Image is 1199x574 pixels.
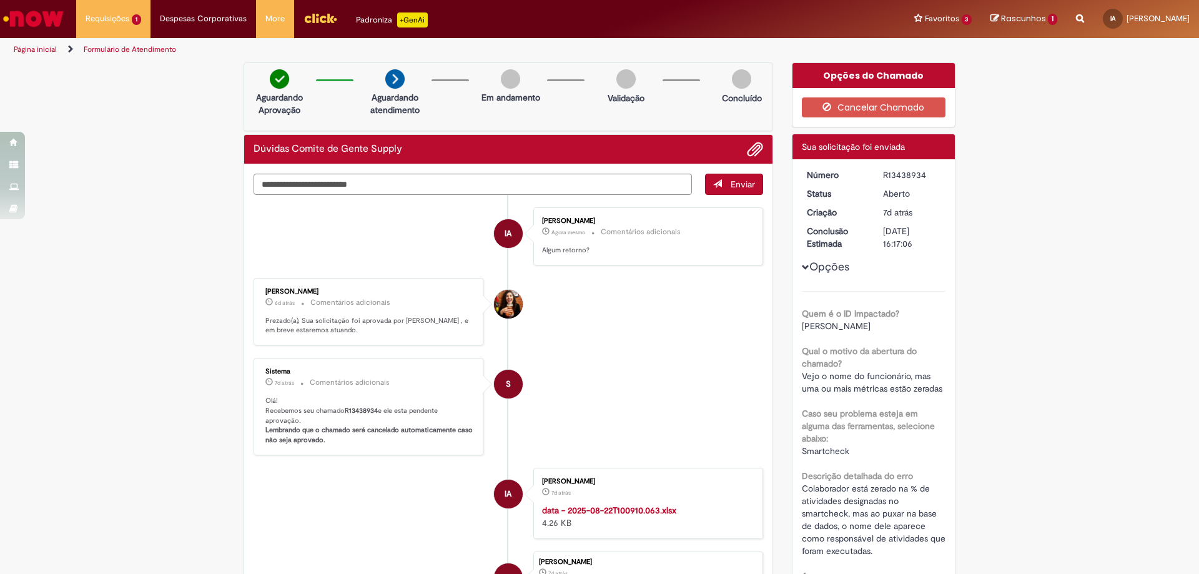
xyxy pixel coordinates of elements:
[551,489,571,497] span: 7d atrás
[265,316,473,335] p: Prezado(a), Sua solicitação foi aprovada por [PERSON_NAME] , e em breve estaremos atuando.
[132,14,141,25] span: 1
[275,379,294,387] time: 22/08/2025 10:09:50
[1127,13,1190,24] span: [PERSON_NAME]
[608,92,644,104] p: Validação
[705,174,763,195] button: Enviar
[345,406,378,415] b: R13438934
[397,12,428,27] p: +GenAi
[542,478,750,485] div: [PERSON_NAME]
[883,207,912,218] time: 22/08/2025 10:09:34
[14,44,57,54] a: Página inicial
[310,297,390,308] small: Comentários adicionais
[962,14,972,25] span: 3
[601,227,681,237] small: Comentários adicionais
[542,504,750,529] div: 4.26 KB
[494,290,523,319] div: Tayna Marcia Teixeira Ferreira
[265,396,473,445] p: Olá! Recebemos seu chamado e ele esta pendente aprovação.
[539,558,756,566] div: [PERSON_NAME]
[731,179,755,190] span: Enviar
[494,480,523,508] div: Isabella Anicio Abib Andrade
[249,91,310,116] p: Aguardando Aprovação
[265,425,475,445] b: Lembrando que o chamado será cancelado automaticamente caso não seja aprovado.
[802,308,899,319] b: Quem é o ID Impactado?
[797,169,874,181] dt: Número
[86,12,129,25] span: Requisições
[883,169,941,181] div: R13438934
[542,505,676,516] a: data - 2025-08-22T100910.063.xlsx
[802,483,948,557] span: Colaborador está zerado na % de atividades designadas no smartcheck, mas ao puxar na base de dado...
[797,225,874,250] dt: Conclusão Estimada
[747,141,763,157] button: Adicionar anexos
[802,97,946,117] button: Cancelar Chamado
[542,245,750,255] p: Algum retorno?
[310,377,390,388] small: Comentários adicionais
[551,489,571,497] time: 22/08/2025 10:09:31
[792,63,955,88] div: Opções do Chamado
[494,370,523,398] div: System
[303,9,337,27] img: click_logo_yellow_360x200.png
[1001,12,1046,24] span: Rascunhos
[481,91,540,104] p: Em andamento
[506,369,511,399] span: S
[365,91,425,116] p: Aguardando atendimento
[84,44,176,54] a: Formulário de Atendimento
[883,225,941,250] div: [DATE] 16:17:06
[551,229,585,236] time: 28/08/2025 10:34:43
[802,141,905,152] span: Sua solicitação foi enviada
[990,13,1057,25] a: Rascunhos
[275,299,295,307] span: 6d atrás
[270,69,289,89] img: check-circle-green.png
[925,12,959,25] span: Favoritos
[802,470,913,482] b: Descrição detalhada do erro
[883,207,912,218] span: 7d atrás
[265,12,285,25] span: More
[883,187,941,200] div: Aberto
[494,219,523,248] div: Isabella Anicio Abib Andrade
[1110,14,1115,22] span: IA
[505,479,511,509] span: IA
[385,69,405,89] img: arrow-next.png
[254,144,402,155] h2: Dúvidas Comite de Gente Supply Histórico de tíquete
[254,174,692,195] textarea: Digite sua mensagem aqui...
[732,69,751,89] img: img-circle-grey.png
[802,320,871,332] span: [PERSON_NAME]
[802,445,849,457] span: Smartcheck
[542,217,750,225] div: [PERSON_NAME]
[275,299,295,307] time: 22/08/2025 13:17:06
[802,408,935,444] b: Caso seu problema esteja em alguma das ferramentas, selecione abaixo:
[501,69,520,89] img: img-circle-grey.png
[797,206,874,219] dt: Criação
[1,6,66,31] img: ServiceNow
[160,12,247,25] span: Despesas Corporativas
[265,368,473,375] div: Sistema
[616,69,636,89] img: img-circle-grey.png
[505,219,511,249] span: IA
[275,379,294,387] span: 7d atrás
[265,288,473,295] div: [PERSON_NAME]
[9,38,790,61] ul: Trilhas de página
[356,12,428,27] div: Padroniza
[802,345,917,369] b: Qual o motivo da abertura do chamado?
[802,370,942,394] span: Vejo o nome do funcionário, mas uma ou mais métricas estão zeradas
[797,187,874,200] dt: Status
[722,92,762,104] p: Concluído
[551,229,585,236] span: Agora mesmo
[883,206,941,219] div: 22/08/2025 10:09:34
[1048,14,1057,25] span: 1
